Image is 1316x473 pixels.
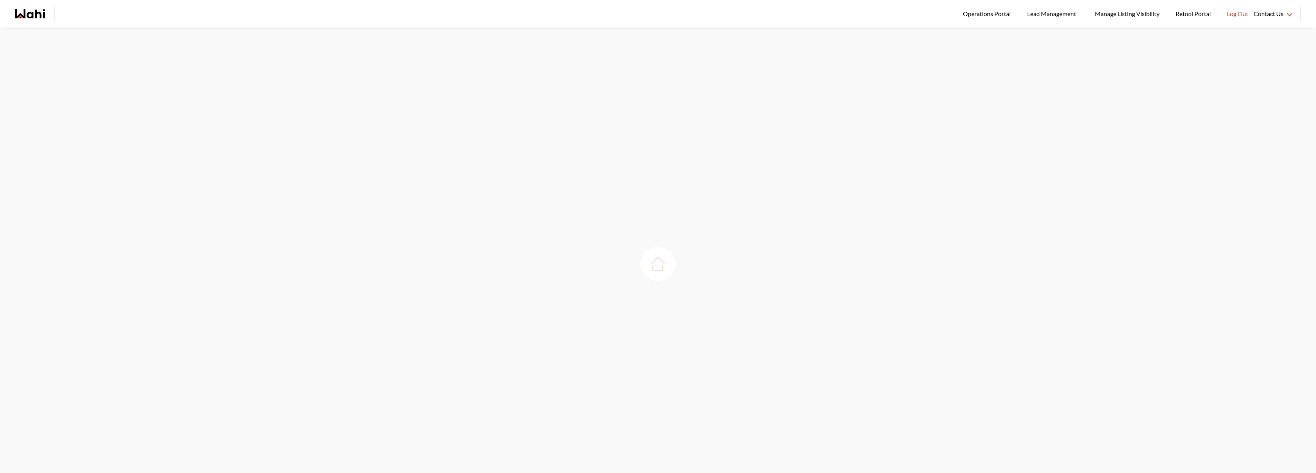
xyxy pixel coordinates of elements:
[1227,9,1248,19] span: Log Out
[1027,9,1079,19] span: Lead Management
[1176,9,1213,19] span: Retool Portal
[647,253,669,275] img: loading house image
[963,9,1013,19] span: Operations Portal
[1093,9,1162,19] span: Manage Listing Visibility
[15,9,45,18] a: Wahi homepage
